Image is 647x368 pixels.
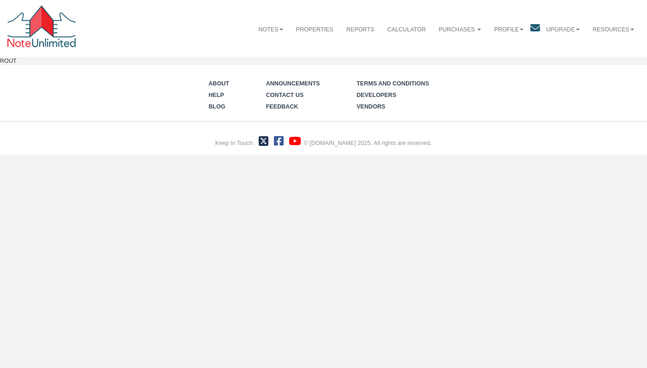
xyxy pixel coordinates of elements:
div: © [DOMAIN_NAME] 2025. All rights are reserved. [303,139,432,147]
a: Help [208,92,224,98]
a: Properties [290,18,340,41]
a: Profile [487,18,530,41]
a: Blog [208,103,225,110]
a: Notes [252,18,290,41]
a: About [208,80,229,87]
a: Terms and Conditions [356,80,429,87]
a: Announcements [266,80,320,87]
a: Contact Us [266,92,304,98]
div: Keep In Touch: [215,139,254,147]
a: Feedback [266,103,298,110]
a: Calculator [381,18,433,41]
a: Purchases [432,18,487,41]
a: Vendors [356,103,385,110]
a: Developers [356,92,396,98]
a: Reports [340,18,381,41]
a: Resources [586,18,641,41]
a: Upgrade [540,18,586,41]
